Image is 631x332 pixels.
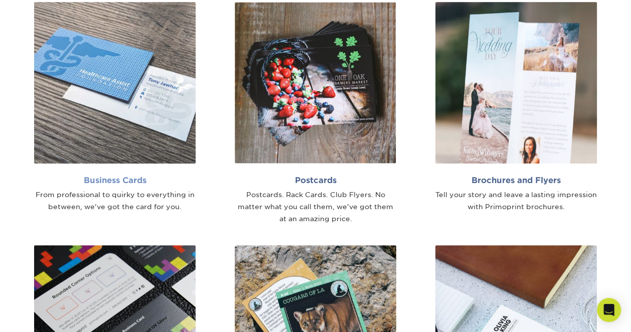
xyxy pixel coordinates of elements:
img: Business Cards [34,2,196,163]
div: From professional to quirky to everything in between, we've got the card for you. [34,189,196,213]
h2: Brochures and Flyers [435,176,597,185]
div: Postcards. Rack Cards. Club Flyers. No matter what you call them, we've got them at an amazing pr... [235,189,396,225]
img: Postcards [235,2,396,163]
div: Tell your story and leave a lasting impression with Primoprint brochures. [435,189,597,213]
img: Brochures and Flyers [435,2,597,163]
a: Business Cards From professional to quirky to everything in between, we've got the card for you. [22,2,208,213]
div: Open Intercom Messenger [597,298,621,322]
h2: Postcards [235,176,396,185]
a: Brochures and Flyers Tell your story and leave a lasting impression with Primoprint brochures. [423,2,609,213]
h2: Business Cards [34,176,196,185]
a: Postcards Postcards. Rack Cards. Club Flyers. No matter what you call them, we've got them at an ... [223,2,408,225]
